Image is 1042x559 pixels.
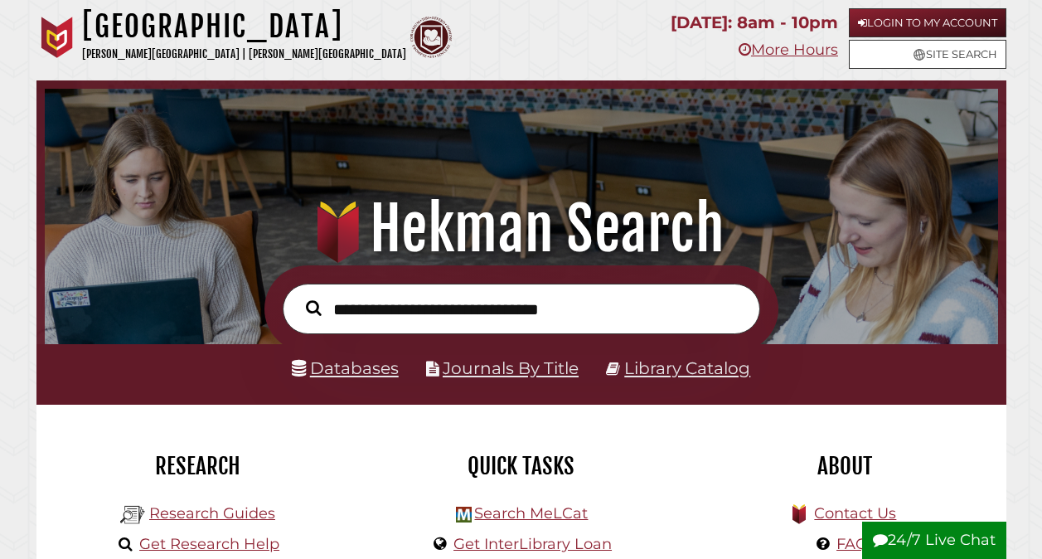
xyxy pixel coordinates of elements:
[120,503,145,527] img: Hekman Library Logo
[456,507,472,523] img: Hekman Library Logo
[82,8,406,45] h1: [GEOGRAPHIC_DATA]
[836,535,875,553] a: FAQs
[410,17,452,58] img: Calvin Theological Seminary
[292,358,399,378] a: Databases
[139,535,279,553] a: Get Research Help
[82,45,406,64] p: [PERSON_NAME][GEOGRAPHIC_DATA] | [PERSON_NAME][GEOGRAPHIC_DATA]
[849,8,1006,37] a: Login to My Account
[739,41,838,59] a: More Hours
[149,504,275,523] a: Research Guides
[453,535,612,553] a: Get InterLibrary Loan
[443,358,579,378] a: Journals By Title
[671,8,838,37] p: [DATE]: 8am - 10pm
[372,452,671,480] h2: Quick Tasks
[306,299,322,316] i: Search
[60,192,981,265] h1: Hekman Search
[849,40,1006,69] a: Site Search
[49,452,347,480] h2: Research
[624,358,750,378] a: Library Catalog
[474,504,588,523] a: Search MeLCat
[36,17,78,58] img: Calvin University
[695,452,994,480] h2: About
[814,504,896,523] a: Contact Us
[298,296,330,320] button: Search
